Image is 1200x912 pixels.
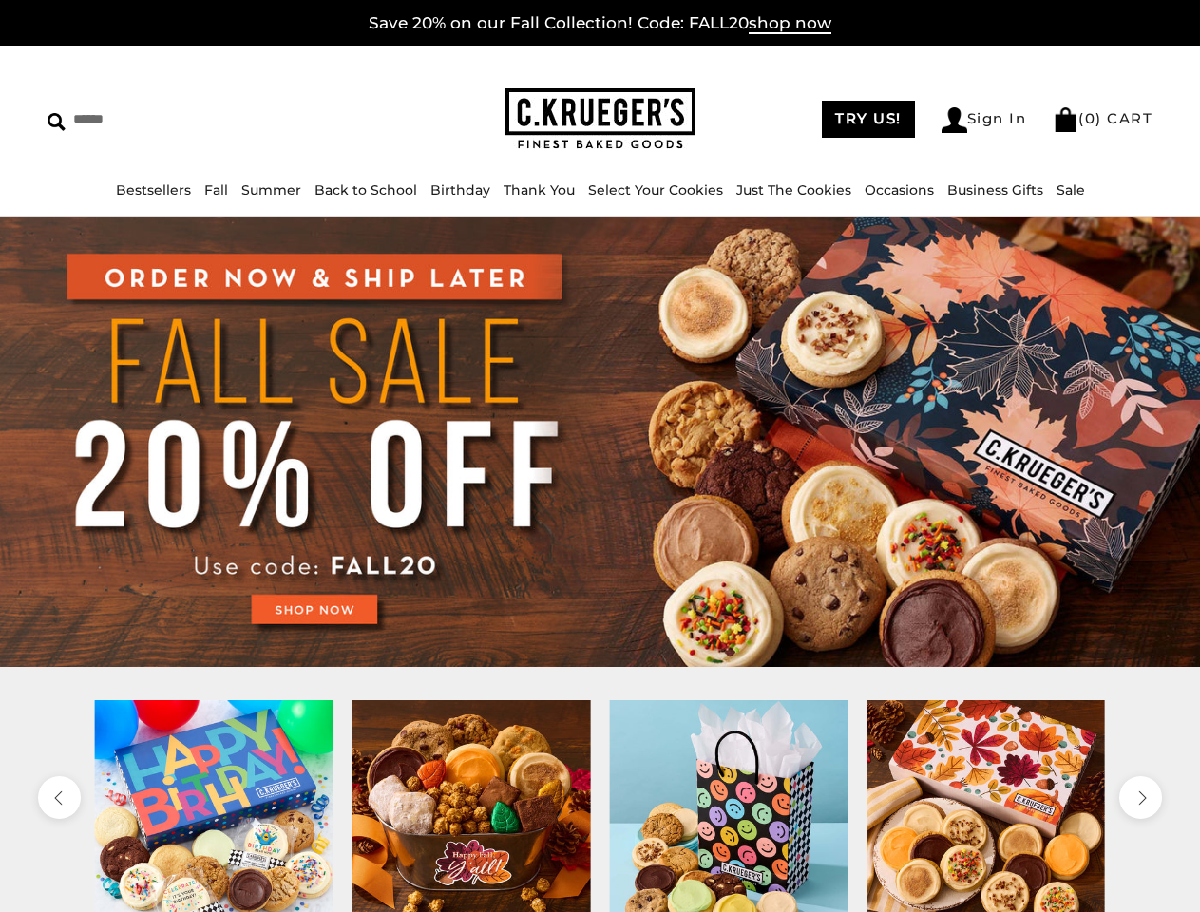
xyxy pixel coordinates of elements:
[1057,181,1085,199] a: Sale
[1085,109,1096,127] span: 0
[1053,109,1152,127] a: (0) CART
[204,181,228,199] a: Fall
[241,181,301,199] a: Summer
[942,107,1027,133] a: Sign In
[1119,776,1162,819] button: next
[1053,107,1078,132] img: Bag
[749,13,831,34] span: shop now
[430,181,490,199] a: Birthday
[48,113,66,131] img: Search
[588,181,723,199] a: Select Your Cookies
[942,107,967,133] img: Account
[48,104,300,134] input: Search
[865,181,934,199] a: Occasions
[505,88,695,150] img: C.KRUEGER'S
[314,181,417,199] a: Back to School
[736,181,851,199] a: Just The Cookies
[822,101,915,138] a: TRY US!
[369,13,831,34] a: Save 20% on our Fall Collection! Code: FALL20shop now
[116,181,191,199] a: Bestsellers
[38,776,81,819] button: previous
[947,181,1043,199] a: Business Gifts
[504,181,575,199] a: Thank You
